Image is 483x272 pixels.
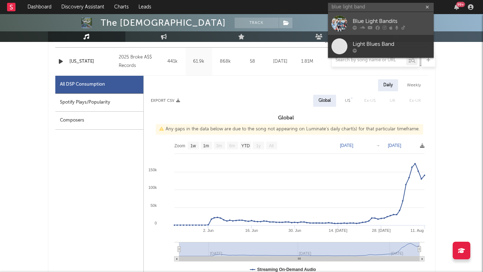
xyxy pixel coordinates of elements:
text: 1y [256,143,261,148]
text: 2. Jun [203,228,213,233]
text: 50k [150,203,157,208]
text: YTD [241,143,249,148]
div: Any gaps in the data below are due to the song not appearing on Luminate's daily chart(s) for tha... [156,124,423,135]
div: Composers [55,112,143,130]
div: All DSP Consumption [60,80,105,89]
text: 16. Jun [245,228,258,233]
div: Light Blues Band [353,40,430,48]
text: 3m [216,143,222,148]
text: [DATE] [340,143,353,148]
div: 99 + [456,2,465,7]
div: US [345,97,350,105]
a: Blue Light Bandits [328,12,434,35]
input: Search for artists [328,3,434,12]
button: 99+ [454,4,459,10]
text: [DATE] [388,143,401,148]
div: Daily [378,79,398,91]
a: Light Blues Band [328,35,434,58]
text: Zoom [174,143,185,148]
text: 1m [203,143,209,148]
text: Streaming On-Demand Audio [257,267,316,272]
div: The [DEMOGRAPHIC_DATA] [101,18,226,28]
text: 30. Jun [288,228,301,233]
button: Export CSV [151,99,180,103]
div: Global [318,97,331,105]
h3: Global [144,114,428,122]
text: 6m [229,143,235,148]
text: → [376,143,380,148]
text: 0 [154,221,156,225]
text: 11. Aug [410,228,423,233]
text: 1w [190,143,196,148]
button: Track [235,18,279,28]
div: Blue Light Bandits [353,17,430,25]
text: 14. [DATE] [329,228,347,233]
text: 150k [148,168,157,172]
text: 100k [148,185,157,190]
div: All DSP Consumption [55,76,143,94]
div: Weekly [402,79,426,91]
input: Search by song name or URL [332,57,406,63]
text: All [269,143,273,148]
div: Spotify Plays/Popularity [55,94,143,112]
text: 28. [DATE] [372,228,390,233]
